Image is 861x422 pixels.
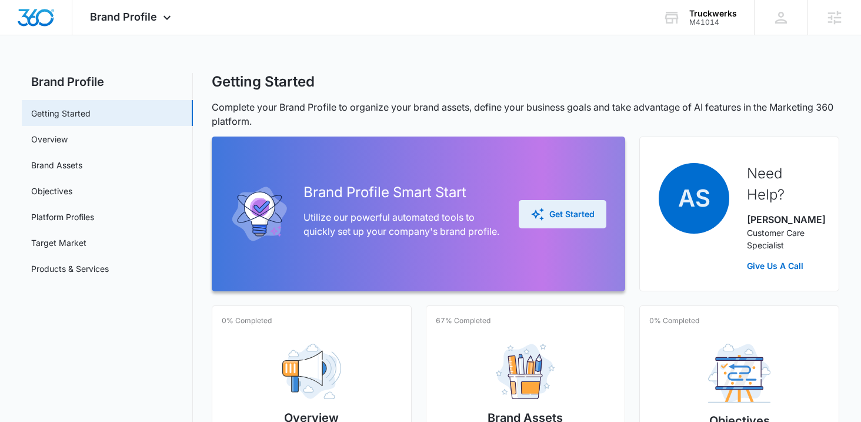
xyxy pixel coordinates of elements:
p: Utilize our powerful automated tools to quickly set up your company's brand profile. [303,210,500,238]
p: 0% Completed [222,315,272,326]
p: 67% Completed [436,315,490,326]
a: Give Us A Call [747,260,820,272]
div: Keywords by Traffic [130,69,198,77]
button: Get Started [519,200,606,228]
img: website_grey.svg [19,31,28,40]
p: [PERSON_NAME] [747,212,820,227]
div: Domain Overview [45,69,105,77]
p: Complete your Brand Profile to organize your brand assets, define your business goals and take ad... [212,100,840,128]
div: account name [689,9,737,18]
div: v 4.0.25 [33,19,58,28]
a: Objectives [31,185,72,197]
a: Platform Profiles [31,211,94,223]
h2: Need Help? [747,163,820,205]
a: Overview [31,133,68,145]
a: Getting Started [31,107,91,119]
div: account id [689,18,737,26]
img: logo_orange.svg [19,19,28,28]
img: tab_keywords_by_traffic_grey.svg [117,68,126,78]
p: 0% Completed [649,315,699,326]
div: Get Started [530,207,595,221]
img: tab_domain_overview_orange.svg [32,68,41,78]
div: Domain: [DOMAIN_NAME] [31,31,129,40]
h1: Getting Started [212,73,315,91]
h2: Brand Profile [22,73,193,91]
a: Products & Services [31,262,109,275]
h2: Brand Profile Smart Start [303,182,500,203]
span: AS [659,163,729,234]
a: Target Market [31,237,86,249]
p: Customer Care Specialist [747,227,820,251]
a: Brand Assets [31,159,82,171]
span: Brand Profile [90,11,157,23]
